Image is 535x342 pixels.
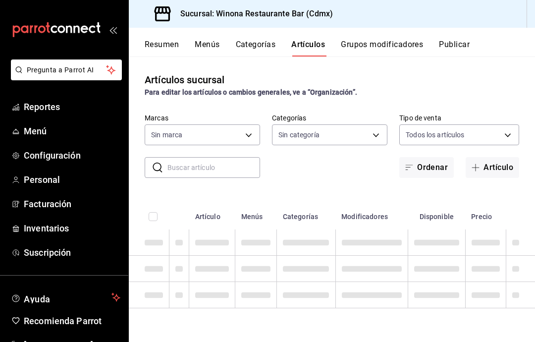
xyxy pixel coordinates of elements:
[145,88,357,96] strong: Para editar los artículos o cambios generales, ve a “Organización”.
[24,100,120,114] span: Reportes
[272,114,387,121] label: Categorías
[24,314,120,328] span: Recomienda Parrot
[145,72,224,87] div: Artículos sucursal
[27,65,107,75] span: Pregunta a Parrot AI
[24,291,107,303] span: Ayuda
[189,198,235,229] th: Artículo
[335,198,408,229] th: Modificadores
[24,246,120,259] span: Suscripción
[466,157,519,178] button: Artículo
[24,197,120,211] span: Facturación
[24,149,120,162] span: Configuración
[145,40,179,57] button: Resumen
[399,157,454,178] button: Ordenar
[24,124,120,138] span: Menú
[145,40,535,57] div: navigation tabs
[7,72,122,82] a: Pregunta a Parrot AI
[172,8,333,20] h3: Sucursal: Winona Restaurante Bar (Cdmx)
[341,40,423,57] button: Grupos modificadores
[145,114,260,121] label: Marcas
[235,198,277,229] th: Menús
[24,173,120,186] span: Personal
[406,130,465,140] span: Todos los artículos
[24,222,120,235] span: Inventarios
[439,40,470,57] button: Publicar
[399,114,519,121] label: Tipo de venta
[151,130,182,140] span: Sin marca
[277,198,335,229] th: Categorías
[465,198,506,229] th: Precio
[109,26,117,34] button: open_drawer_menu
[236,40,276,57] button: Categorías
[408,198,465,229] th: Disponible
[291,40,325,57] button: Artículos
[11,59,122,80] button: Pregunta a Parrot AI
[278,130,320,140] span: Sin categoría
[195,40,219,57] button: Menús
[167,158,260,177] input: Buscar artículo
